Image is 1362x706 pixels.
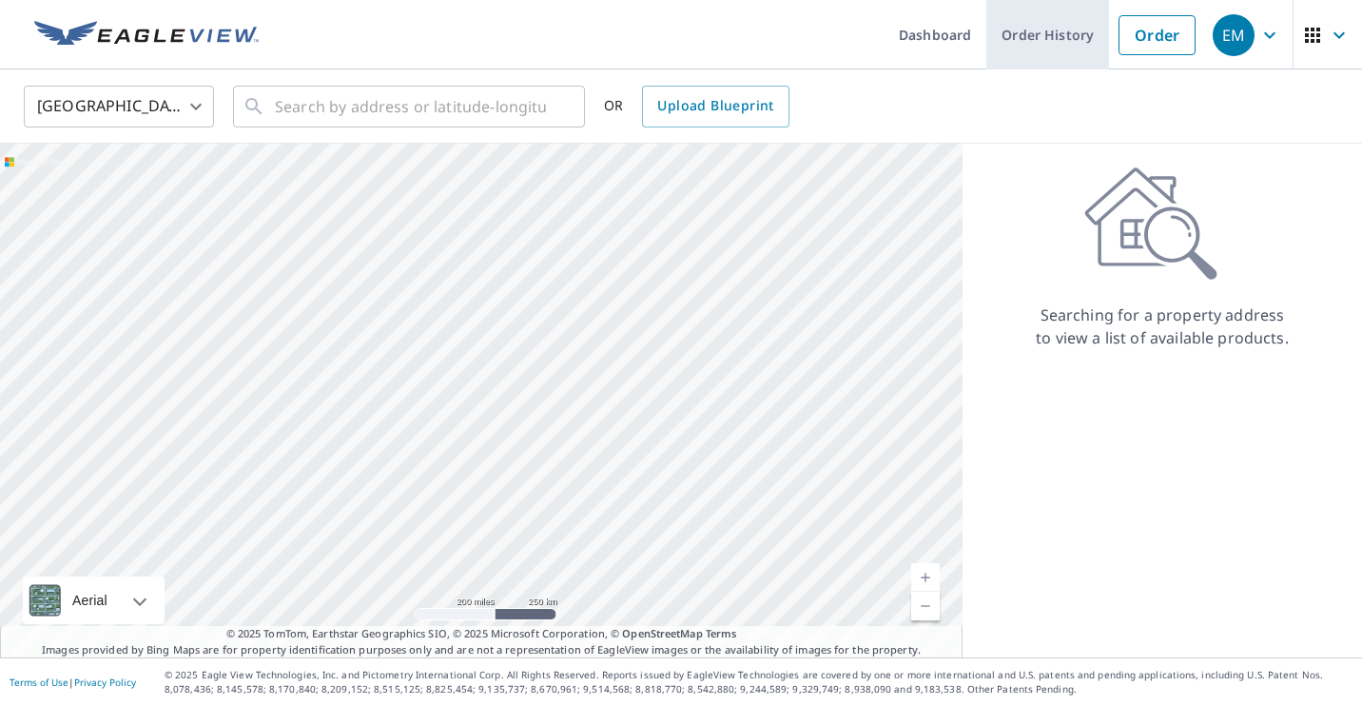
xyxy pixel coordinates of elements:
p: © 2025 Eagle View Technologies, Inc. and Pictometry International Corp. All Rights Reserved. Repo... [165,668,1352,696]
a: OpenStreetMap [622,626,702,640]
a: Terms of Use [10,676,68,689]
div: OR [604,86,789,127]
a: Current Level 5, Zoom Out [911,592,940,620]
a: Order [1119,15,1196,55]
div: [GEOGRAPHIC_DATA] [24,80,214,133]
a: Current Level 5, Zoom In [911,563,940,592]
a: Upload Blueprint [642,86,788,127]
span: Upload Blueprint [657,94,773,118]
p: Searching for a property address to view a list of available products. [1035,304,1290,349]
img: EV Logo [34,21,259,49]
div: Aerial [67,577,113,624]
div: EM [1213,14,1255,56]
span: © 2025 TomTom, Earthstar Geographics SIO, © 2025 Microsoft Corporation, © [226,626,737,642]
p: | [10,677,136,688]
input: Search by address or latitude-longitude [275,80,546,133]
div: Aerial [23,577,165,624]
a: Privacy Policy [74,676,136,689]
a: Terms [706,626,737,640]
